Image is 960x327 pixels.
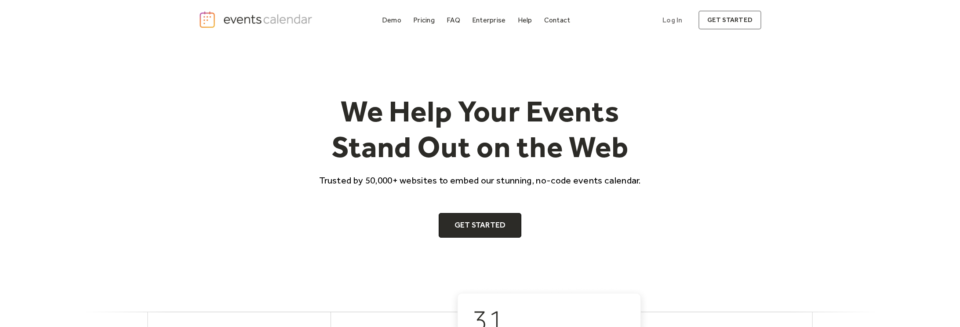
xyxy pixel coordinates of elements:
div: Pricing [413,18,435,22]
a: Demo [378,14,405,26]
a: FAQ [443,14,464,26]
a: get started [698,11,761,29]
a: home [199,11,315,29]
div: Enterprise [472,18,505,22]
a: Contact [541,14,574,26]
div: FAQ [447,18,460,22]
div: Contact [544,18,571,22]
a: Log In [654,11,691,29]
div: Help [518,18,532,22]
p: Trusted by 50,000+ websites to embed our stunning, no-code events calendar. [311,174,649,187]
a: Help [514,14,536,26]
div: Demo [382,18,401,22]
a: Get Started [439,213,522,238]
a: Pricing [410,14,438,26]
h1: We Help Your Events Stand Out on the Web [311,93,649,165]
a: Enterprise [469,14,509,26]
